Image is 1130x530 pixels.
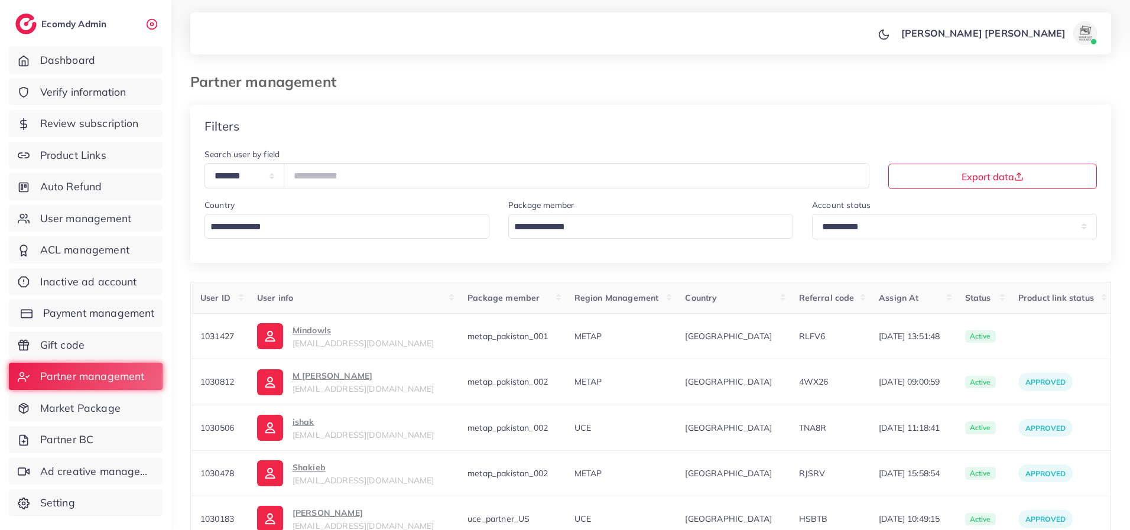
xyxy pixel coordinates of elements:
[200,376,234,387] span: 1030812
[1025,469,1066,478] span: Approved
[9,142,163,169] a: Product Links
[40,53,95,68] span: Dashboard
[190,73,346,90] h3: Partner management
[467,513,530,524] span: uce_partner_US
[895,21,1102,45] a: [PERSON_NAME] [PERSON_NAME]avatar
[293,460,434,474] p: Shakieb
[685,292,717,303] span: Country
[467,422,548,433] span: metap_pakistan_002
[1025,515,1066,524] span: Approved
[9,47,163,74] a: Dashboard
[293,369,434,383] p: M [PERSON_NAME]
[799,331,826,342] span: RLFV6
[1025,424,1066,433] span: Approved
[204,148,280,160] label: Search user by field
[257,292,293,303] span: User info
[257,323,283,349] img: ic-user-info.36bf1079.svg
[206,218,474,236] input: Search for option
[9,395,163,422] a: Market Package
[293,506,434,520] p: [PERSON_NAME]
[204,214,489,239] div: Search for option
[40,84,126,100] span: Verify information
[40,337,85,353] span: Gift code
[685,330,780,342] span: [GEOGRAPHIC_DATA]
[200,513,234,524] span: 1030183
[1073,21,1097,45] img: avatar
[9,236,163,264] a: ACL management
[574,376,602,387] span: METAP
[43,305,155,321] span: Payment management
[879,467,946,479] span: [DATE] 15:58:54
[508,214,793,239] div: Search for option
[965,292,991,303] span: Status
[467,468,548,479] span: metap_pakistan_002
[40,148,106,163] span: Product Links
[467,331,548,342] span: metap_pakistan_001
[9,300,163,327] a: Payment management
[965,467,996,480] span: active
[467,292,540,303] span: Package member
[257,415,449,441] a: ishak[EMAIL_ADDRESS][DOMAIN_NAME]
[1018,292,1094,303] span: Product link status
[204,199,235,211] label: Country
[40,464,154,479] span: Ad creative management
[799,422,827,433] span: TNA8R
[200,331,234,342] span: 1031427
[9,489,163,516] a: Setting
[812,199,871,211] label: Account status
[879,330,946,342] span: [DATE] 13:51:48
[965,330,996,343] span: active
[965,421,996,434] span: active
[9,363,163,390] a: Partner management
[40,179,102,194] span: Auto Refund
[1025,378,1066,386] span: Approved
[685,467,780,479] span: [GEOGRAPHIC_DATA]
[40,495,75,511] span: Setting
[879,376,946,388] span: [DATE] 09:00:59
[965,513,996,526] span: active
[799,513,828,524] span: HSBTB
[257,369,449,395] a: M [PERSON_NAME][EMAIL_ADDRESS][DOMAIN_NAME]
[40,401,121,416] span: Market Package
[510,218,778,236] input: Search for option
[40,116,139,131] span: Review subscription
[574,468,602,479] span: METAP
[888,164,1097,189] button: Export data
[962,172,1024,181] span: Export data
[293,415,434,429] p: ishak
[9,331,163,359] a: Gift code
[204,119,239,134] h4: Filters
[257,323,449,349] a: Mindowls[EMAIL_ADDRESS][DOMAIN_NAME]
[574,513,591,524] span: UCE
[9,205,163,232] a: User management
[879,422,946,434] span: [DATE] 11:18:41
[257,460,449,486] a: Shakieb[EMAIL_ADDRESS][DOMAIN_NAME]
[799,376,829,387] span: 4WX26
[9,458,163,485] a: Ad creative management
[467,376,548,387] span: metap_pakistan_002
[40,242,129,258] span: ACL management
[574,292,659,303] span: Region Management
[685,376,780,388] span: [GEOGRAPHIC_DATA]
[257,369,283,395] img: ic-user-info.36bf1079.svg
[9,173,163,200] a: Auto Refund
[965,376,996,389] span: active
[685,513,780,525] span: [GEOGRAPHIC_DATA]
[200,468,234,479] span: 1030478
[257,460,283,486] img: ic-user-info.36bf1079.svg
[508,199,574,211] label: Package member
[293,430,434,440] span: [EMAIL_ADDRESS][DOMAIN_NAME]
[901,26,1066,40] p: [PERSON_NAME] [PERSON_NAME]
[9,110,163,137] a: Review subscription
[293,383,434,394] span: [EMAIL_ADDRESS][DOMAIN_NAME]
[685,422,780,434] span: [GEOGRAPHIC_DATA]
[9,426,163,453] a: Partner BC
[15,14,109,34] a: logoEcomdy Admin
[293,338,434,349] span: [EMAIL_ADDRESS][DOMAIN_NAME]
[879,292,918,303] span: Assign At
[200,292,230,303] span: User ID
[799,292,855,303] span: Referral code
[799,468,826,479] span: RJSRV
[293,323,434,337] p: Mindowls
[574,331,602,342] span: METAP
